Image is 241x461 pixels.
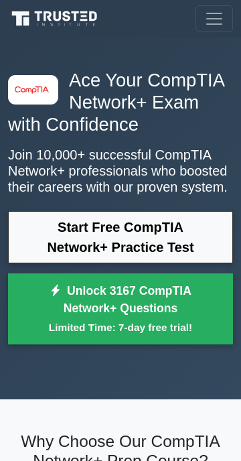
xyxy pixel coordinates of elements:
[8,70,233,136] h1: Ace Your CompTIA Network+ Exam with Confidence
[8,147,233,195] p: Join 10,000+ successful CompTIA Network+ professionals who boosted their careers with our proven ...
[195,5,233,32] button: Toggle navigation
[25,320,216,335] small: Limited Time: 7-day free trial!
[8,273,233,344] a: Unlock 3167 CompTIA Network+ QuestionsLimited Time: 7-day free trial!
[8,211,233,263] a: Start Free CompTIA Network+ Practice Test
